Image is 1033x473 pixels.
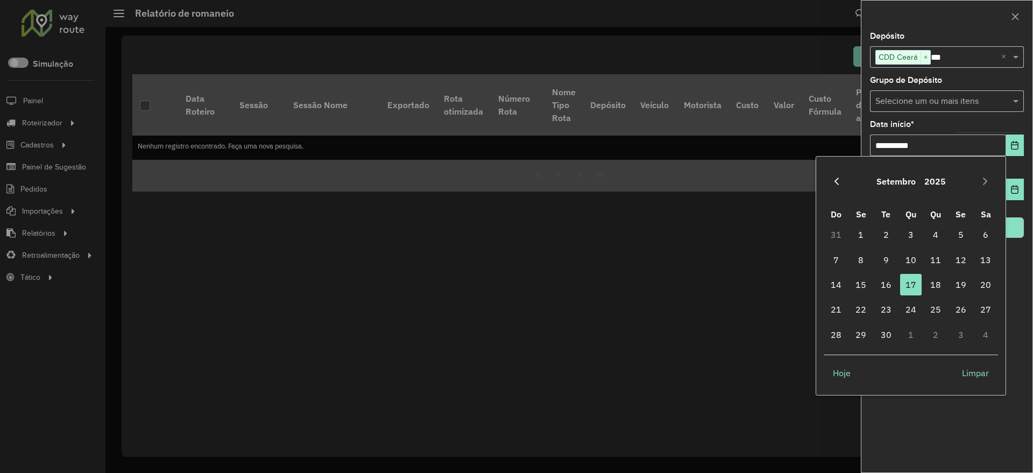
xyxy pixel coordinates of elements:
td: 2 [873,222,898,247]
span: 1 [850,224,872,245]
td: 24 [898,297,923,322]
td: 27 [973,297,998,322]
span: Hoje [833,366,851,379]
button: Choose Date [1006,135,1024,156]
label: Grupo de Depósito [870,74,942,87]
td: 25 [923,297,948,322]
td: 20 [973,272,998,297]
span: 3 [900,224,922,245]
td: 29 [848,322,873,347]
td: 14 [824,272,848,297]
span: 23 [875,299,897,320]
td: 15 [848,272,873,297]
span: 24 [900,299,922,320]
div: Choose Date [816,156,1006,395]
td: 22 [848,297,873,322]
span: 26 [950,299,972,320]
td: 11 [923,248,948,272]
td: 1 [848,222,873,247]
td: 13 [973,248,998,272]
span: 20 [975,274,996,295]
span: 4 [925,224,946,245]
td: 19 [949,272,973,297]
span: 19 [950,274,972,295]
span: 10 [900,249,922,271]
td: 30 [873,322,898,347]
span: 29 [850,324,872,345]
td: 9 [873,248,898,272]
span: 11 [925,249,946,271]
span: Clear all [1001,51,1010,63]
button: Hoje [824,362,860,384]
label: Data início [870,118,914,131]
td: 2 [923,322,948,347]
span: 2 [875,224,897,245]
span: 13 [975,249,996,271]
span: 30 [875,324,897,345]
td: 12 [949,248,973,272]
span: Qu [905,209,916,220]
td: 26 [949,297,973,322]
span: 16 [875,274,897,295]
span: 22 [850,299,872,320]
td: 16 [873,272,898,297]
button: Choose Date [1006,179,1024,200]
span: Se [856,209,866,220]
td: 8 [848,248,873,272]
td: 23 [873,297,898,322]
span: 12 [950,249,972,271]
td: 3 [949,322,973,347]
span: Te [881,209,890,220]
span: Do [831,209,841,220]
td: 10 [898,248,923,272]
td: 21 [824,297,848,322]
span: 8 [850,249,872,271]
span: 14 [825,274,847,295]
td: 3 [898,222,923,247]
span: Limpar [962,366,989,379]
span: × [921,51,930,64]
button: Limpar [953,362,998,384]
td: 28 [824,322,848,347]
button: Choose Month [872,168,920,194]
span: Qu [930,209,941,220]
label: Depósito [870,30,904,43]
td: 4 [923,222,948,247]
button: Choose Year [920,168,950,194]
span: 5 [950,224,972,245]
td: 6 [973,222,998,247]
span: 28 [825,324,847,345]
td: 17 [898,272,923,297]
td: 1 [898,322,923,347]
button: Previous Month [828,173,845,190]
td: 7 [824,248,848,272]
span: 21 [825,299,847,320]
td: 18 [923,272,948,297]
span: 25 [925,299,946,320]
span: 15 [850,274,872,295]
td: 31 [824,222,848,247]
button: Next Month [977,173,994,190]
td: 5 [949,222,973,247]
span: 6 [975,224,996,245]
td: 4 [973,322,998,347]
span: 7 [825,249,847,271]
span: 27 [975,299,996,320]
span: Sa [981,209,991,220]
span: 17 [900,274,922,295]
span: Se [956,209,966,220]
span: 9 [875,249,897,271]
span: CDD Ceará [876,51,921,63]
span: 18 [925,274,946,295]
